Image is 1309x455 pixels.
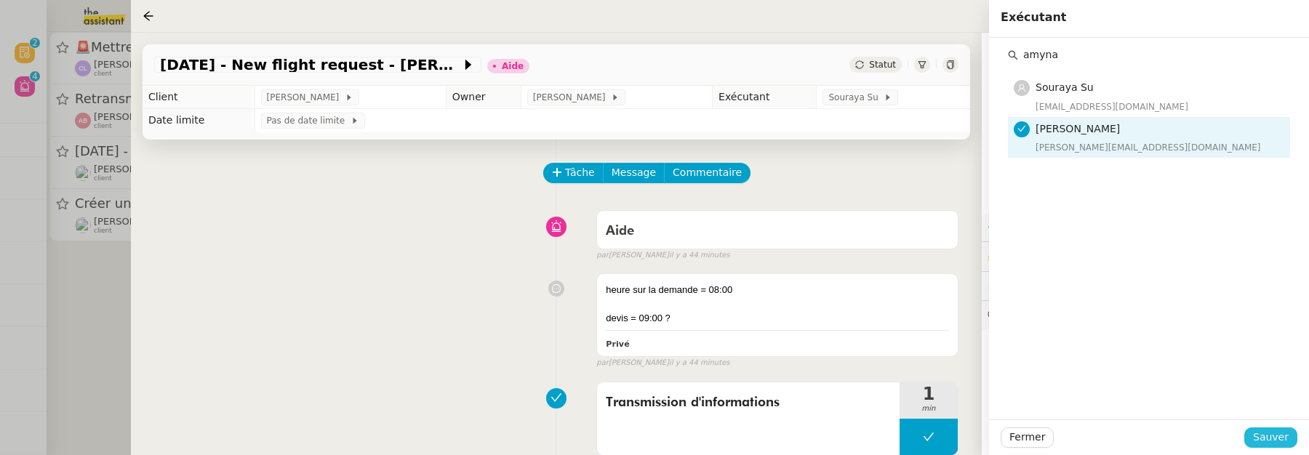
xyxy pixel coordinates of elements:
[982,213,1309,241] div: ⚙️Procédures
[1001,427,1054,448] button: Fermer
[267,113,351,128] span: Pas de date limite
[982,272,1309,300] div: ⏲️Tâches 32:40 31actions
[143,109,255,132] td: Date limite
[1036,100,1281,114] div: [EMAIL_ADDRESS][DOMAIN_NAME]
[982,301,1309,329] div: 💬Commentaires 3
[669,357,730,369] span: il y a 44 minutes
[596,249,609,262] span: par
[533,90,611,105] span: [PERSON_NAME]
[446,86,521,109] td: Owner
[669,249,730,262] span: il y a 44 minutes
[596,357,729,369] small: [PERSON_NAME]
[1036,123,1120,134] span: [PERSON_NAME]
[900,403,958,415] span: min
[1018,45,1290,65] input: input search text
[988,219,1063,235] span: ⚙️
[1036,140,1281,155] div: [PERSON_NAME][EMAIL_ADDRESS][DOMAIN_NAME]
[664,163,750,183] button: Commentaire
[267,90,345,105] span: [PERSON_NAME]
[988,280,1168,291] span: ⏲️
[713,86,817,109] td: Exécutant
[1036,81,1094,93] span: Souraya Su
[143,86,255,109] td: Client
[982,242,1309,270] div: 🔐Données client
[828,90,884,105] span: Souraya Su
[1253,429,1289,446] span: Sauver
[606,392,891,414] span: Transmission d'informations
[596,249,729,262] small: [PERSON_NAME]
[606,339,629,349] b: Privé
[502,62,524,71] div: Aide
[606,225,634,238] span: Aide
[606,311,949,326] div: devis = 09:00 ?
[603,163,665,183] button: Message
[673,164,742,181] span: Commentaire
[612,164,656,181] span: Message
[543,163,604,183] button: Tâche
[1244,427,1297,448] button: Sauver
[160,57,461,72] span: [DATE] - New flight request - [PERSON_NAME]
[988,248,1082,265] span: 🔐
[869,60,896,70] span: Statut
[1009,429,1045,446] span: Fermer
[565,164,595,181] span: Tâche
[606,283,949,297] div: heure sur la demande = 08:00
[596,357,609,369] span: par
[900,385,958,403] span: 1
[1001,10,1066,24] span: Exécutant
[988,309,1107,321] span: 💬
